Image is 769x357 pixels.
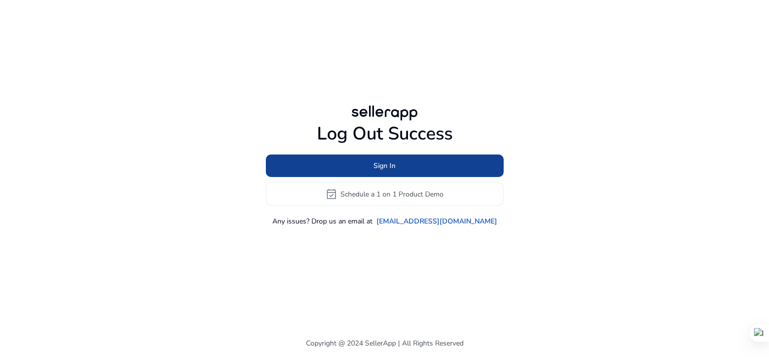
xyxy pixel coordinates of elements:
[373,160,396,171] span: Sign In
[266,154,504,177] button: Sign In
[376,216,497,226] a: [EMAIL_ADDRESS][DOMAIN_NAME]
[325,188,337,200] span: event_available
[266,182,504,206] button: event_availableSchedule a 1 on 1 Product Demo
[272,216,372,226] p: Any issues? Drop us an email at
[266,123,504,144] h1: Log Out Success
